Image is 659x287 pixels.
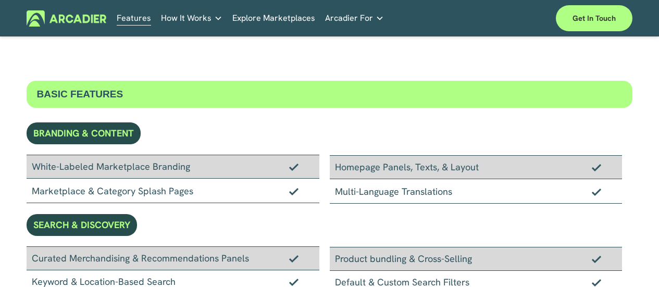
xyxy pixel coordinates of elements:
[27,81,633,108] div: BASIC FEATURES
[556,5,632,31] a: Get in touch
[289,163,299,170] img: Checkmark
[289,188,299,195] img: Checkmark
[27,179,319,203] div: Marketplace & Category Splash Pages
[161,10,222,27] a: folder dropdown
[289,255,299,262] img: Checkmark
[592,279,601,286] img: Checkmark
[325,11,373,26] span: Arcadier For
[27,246,319,270] div: Curated Merchandising & Recommendations Panels
[592,164,601,171] img: Checkmark
[27,214,137,236] div: SEARCH & DISCOVERY
[330,179,623,204] div: Multi-Language Translations
[592,188,601,195] img: Checkmark
[161,11,212,26] span: How It Works
[330,155,623,179] div: Homepage Panels, Texts, & Layout
[232,10,315,27] a: Explore Marketplaces
[27,122,141,144] div: BRANDING & CONTENT
[592,255,601,263] img: Checkmark
[27,10,106,27] img: Arcadier
[117,10,151,27] a: Features
[330,247,623,271] div: Product bundling & Cross-Selling
[289,278,299,285] img: Checkmark
[325,10,384,27] a: folder dropdown
[27,155,319,179] div: White-Labeled Marketplace Branding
